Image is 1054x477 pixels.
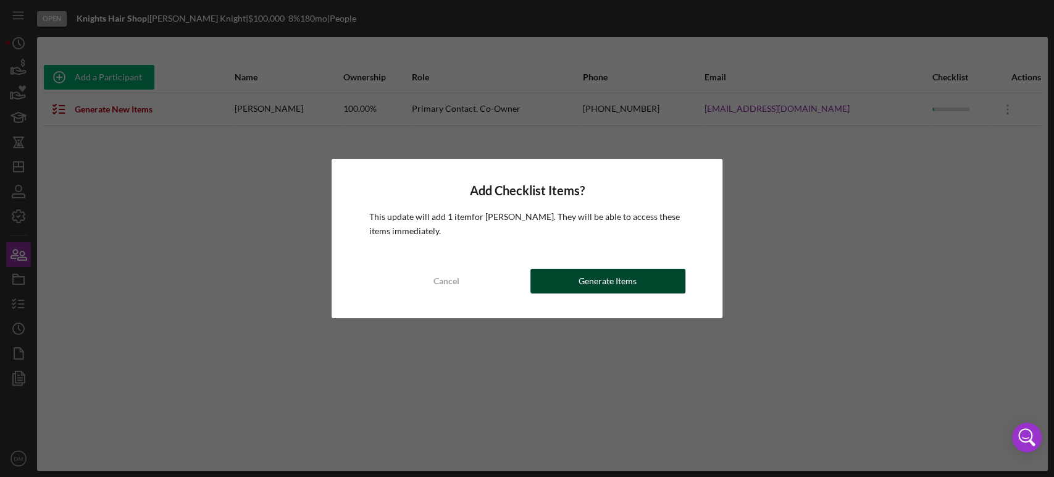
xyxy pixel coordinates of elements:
[369,184,685,198] h4: Add Checklist Items?
[369,269,524,293] button: Cancel
[530,269,685,293] button: Generate Items
[579,269,637,293] div: Generate Items
[433,269,459,293] div: Cancel
[1012,423,1042,452] div: Open Intercom Messenger
[369,210,685,238] p: This update will add 1 item for [PERSON_NAME] . They will be able to access these items immediately.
